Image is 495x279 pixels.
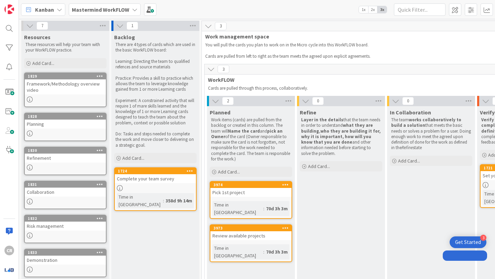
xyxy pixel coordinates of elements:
[28,148,106,153] div: 1830
[25,249,106,256] div: 1833
[25,113,106,120] div: 1828
[308,163,330,169] span: Add Card...
[25,249,106,265] div: 1833Demonstration
[28,250,106,255] div: 1833
[215,22,227,30] span: 3
[163,197,164,204] span: :
[25,73,106,79] div: 1829
[210,231,291,240] div: Review available projects
[263,205,264,212] span: :
[218,65,229,73] span: 3
[25,188,106,197] div: Collaboration
[32,60,54,66] span: Add Card...
[312,97,324,105] span: 0
[24,113,107,141] a: 1828Planning
[210,225,291,240] div: 3973Review available projects
[25,147,106,163] div: 1830Refinement
[28,74,106,79] div: 1829
[210,109,230,116] span: Planned
[359,6,368,13] span: 1x
[118,169,196,174] div: 1724
[114,34,135,41] span: Backlog
[25,256,106,265] div: Demonstration
[480,235,486,241] div: 3
[115,168,196,174] div: 1724
[401,145,413,150] em: Refine
[301,122,374,134] strong: what they are building
[28,216,106,221] div: 1832
[377,6,387,13] span: 3x
[25,120,106,129] div: Planning
[117,193,163,208] div: Time in [GEOGRAPHIC_DATA]
[115,76,195,92] p: Practice: Provides a skill to practice which allows the team to leverage knowledge gained from 1 ...
[480,109,495,116] span: Verify
[391,117,462,128] strong: works collaboratively to build a solution
[25,181,106,197] div: 1831Collaboration
[25,215,106,222] div: 1832
[115,131,195,148] p: Do: Tasks and steps needed to complete the work and move closer to delivering on a strategic goal.
[222,97,234,105] span: 2
[212,244,263,259] div: Time in [GEOGRAPHIC_DATA]
[301,117,381,156] p: that the team needs in order to understand , and other information needed before starting to solv...
[264,248,289,256] div: 70d 3h 3m
[24,34,51,41] span: Resources
[398,158,420,164] span: Add Card...
[211,128,284,139] strong: pick an Owner
[228,128,260,134] strong: Name the card
[115,59,195,70] p: Learning: Directing the team to qualified refences and source materials
[264,205,289,212] div: 70d 3h 3m
[114,167,197,211] a: 1724Complete your team surveyTime in [GEOGRAPHIC_DATA]:358d 9h 14m
[4,265,14,275] img: avatar
[212,201,263,216] div: Time in [GEOGRAPHIC_DATA]
[213,182,291,187] div: 3974
[36,22,48,30] span: 7
[394,3,445,16] input: Quick Filter...
[402,97,414,105] span: 0
[115,168,196,183] div: 1724Complete your team survey
[25,181,106,188] div: 1831
[210,181,292,219] a: 3974Pick 1st projectTime in [GEOGRAPHIC_DATA]:70d 3h 3m
[218,169,240,175] span: Add Card...
[24,147,107,175] a: 1830Refinement
[24,181,107,209] a: 1831Collaboration
[24,72,107,107] a: 1829Framework/Methodology overview video
[210,182,291,188] div: 3974
[25,79,106,94] div: Framework/Methodology overview video
[301,128,382,145] strong: who they are building it for, why it is important, how will you know that you are done
[126,22,138,30] span: 1
[210,188,291,197] div: Pick 1st project
[301,117,343,123] strong: Layer in the details
[25,73,106,94] div: 1829Framework/Methodology overview video
[450,236,486,248] div: Open Get Started checklist, remaining modules: 3
[4,246,14,255] div: CR
[455,239,481,246] div: Get Started
[300,109,316,116] span: Refine
[391,117,471,151] p: The team that meets the basic needs or solves a problem for a user. Doing enough work to meet the...
[122,155,144,161] span: Add Card...
[24,215,107,243] a: 1832Risk management
[213,226,291,231] div: 3973
[115,174,196,183] div: Complete your team survey
[35,5,54,14] span: Kanban
[4,4,14,14] img: Visit kanbanzone.com
[24,249,107,277] a: 1833Demonstration
[115,98,195,126] p: Experiment: A constrained activity that will require 1 of mare skills learned and the knowledge o...
[390,109,431,116] span: In Collaboration
[210,182,291,197] div: 3974Pick 1st project
[263,248,264,256] span: :
[210,225,291,231] div: 3973
[28,182,106,187] div: 1831
[211,117,291,162] p: Work items (cards) are pulled from the backlog or created in this column. The team will and of th...
[25,222,106,231] div: Risk management
[25,147,106,154] div: 1830
[25,42,105,53] p: These resources will help your team with your WorkFLOW practice.
[210,224,292,262] a: 3973Review available projectsTime in [GEOGRAPHIC_DATA]:70d 3h 3m
[28,114,106,119] div: 1828
[368,6,377,13] span: 2x
[25,154,106,163] div: Refinement
[25,215,106,231] div: 1832Risk management
[115,42,195,53] p: There are 4 types of cards which are used in the basic WorkFLOW board:
[72,6,129,13] b: Mastermind WorkFLOW
[25,113,106,129] div: 1828Planning
[164,197,194,204] div: 358d 9h 14m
